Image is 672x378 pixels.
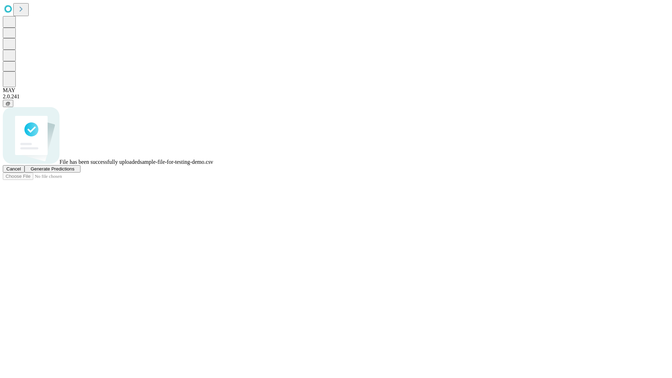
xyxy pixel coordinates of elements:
button: Generate Predictions [24,165,80,173]
div: 2.0.241 [3,93,669,100]
button: Cancel [3,165,24,173]
div: MAY [3,87,669,93]
span: Generate Predictions [30,166,74,171]
span: sample-file-for-testing-demo.csv [140,159,213,165]
span: @ [6,101,10,106]
button: @ [3,100,13,107]
span: Cancel [6,166,21,171]
span: File has been successfully uploaded [59,159,140,165]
